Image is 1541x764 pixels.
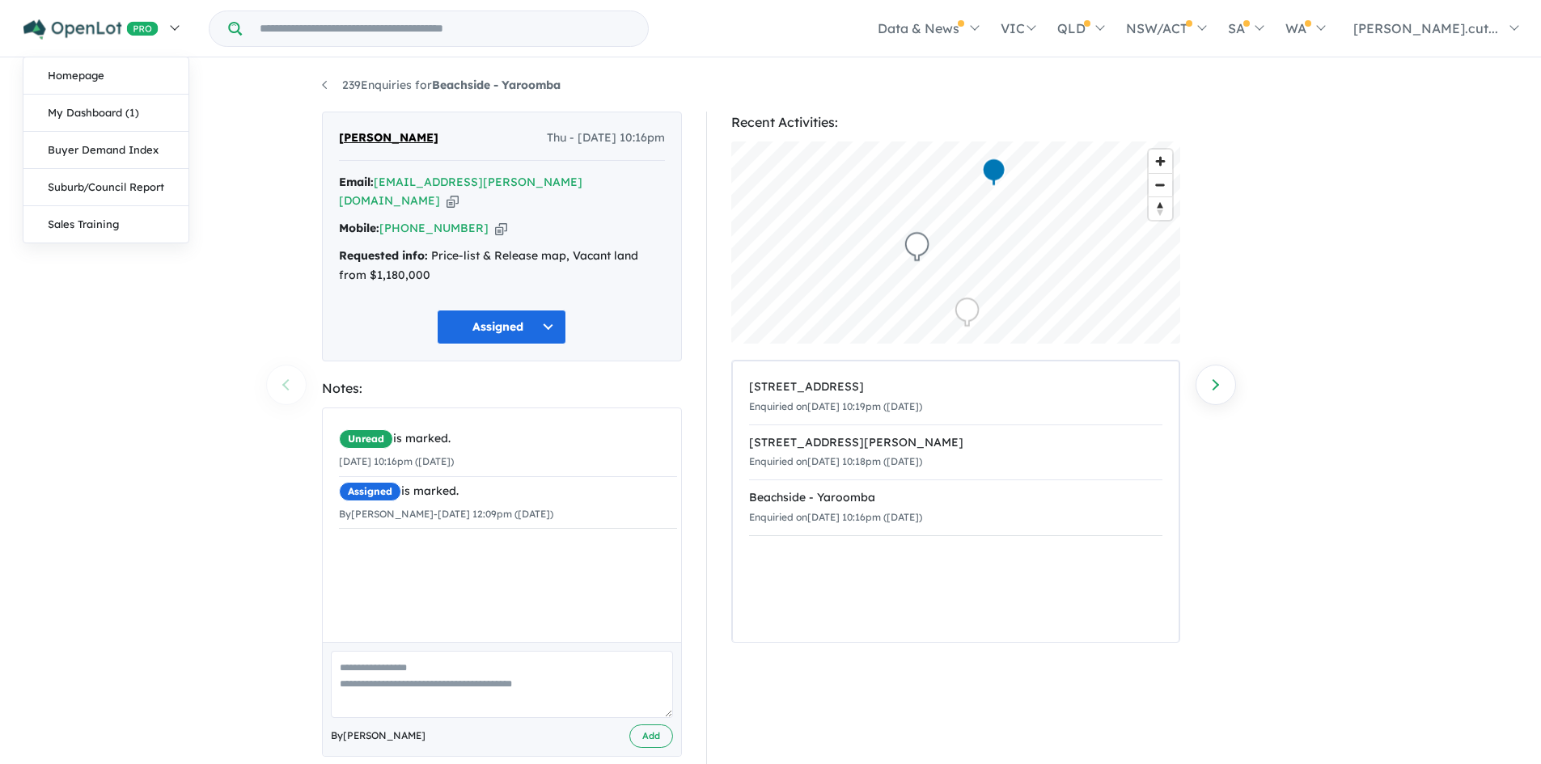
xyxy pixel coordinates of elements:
[981,158,1005,188] div: Map marker
[749,455,922,467] small: Enquiried on [DATE] 10:18pm ([DATE])
[749,424,1162,481] a: [STREET_ADDRESS][PERSON_NAME]Enquiried on[DATE] 10:18pm ([DATE])
[749,488,1162,508] div: Beachside - Yaroomba
[1149,196,1172,220] button: Reset bearing to north
[339,429,677,449] div: is marked.
[749,378,1162,397] div: [STREET_ADDRESS]
[23,19,159,40] img: Openlot PRO Logo White
[322,78,561,92] a: 239Enquiries forBeachside - Yaroomba
[339,508,553,520] small: By [PERSON_NAME] - [DATE] 12:09pm ([DATE])
[547,129,665,148] span: Thu - [DATE] 10:16pm
[749,433,1162,453] div: [STREET_ADDRESS][PERSON_NAME]
[495,220,507,237] button: Copy
[322,76,1220,95] nav: breadcrumb
[749,400,922,412] small: Enquiried on [DATE] 10:19pm ([DATE])
[339,482,401,501] span: Assigned
[749,511,922,523] small: Enquiried on [DATE] 10:16pm ([DATE])
[1353,20,1498,36] span: [PERSON_NAME].cut...
[731,141,1180,344] canvas: Map
[379,221,489,235] a: [PHONE_NUMBER]
[339,129,438,148] span: [PERSON_NAME]
[1149,173,1172,196] button: Zoom out
[749,479,1162,536] a: Beachside - YaroombaEnquiried on[DATE] 10:16pm ([DATE])
[23,95,188,132] a: My Dashboard (1)
[339,429,393,449] span: Unread
[23,169,188,206] a: Suburb/Council Report
[731,112,1180,133] div: Recent Activities:
[339,221,379,235] strong: Mobile:
[322,378,682,399] div: Notes:
[904,232,929,262] div: Map marker
[1149,174,1172,196] span: Zoom out
[339,175,374,189] strong: Email:
[432,78,561,92] strong: Beachside - Yaroomba
[339,482,677,501] div: is marked.
[339,455,454,467] small: [DATE] 10:16pm ([DATE])
[629,724,673,748] button: Add
[447,192,459,209] button: Copy
[339,175,582,209] a: [EMAIL_ADDRESS][PERSON_NAME][DOMAIN_NAME]
[339,247,665,285] div: Price-list & Release map, Vacant land from $1,180,000
[245,11,645,46] input: Try estate name, suburb, builder or developer
[23,132,188,169] a: Buyer Demand Index
[955,298,979,327] div: Map marker
[749,369,1162,425] a: [STREET_ADDRESS]Enquiried on[DATE] 10:19pm ([DATE])
[1149,150,1172,173] button: Zoom in
[23,57,188,95] a: Homepage
[339,248,428,263] strong: Requested info:
[437,310,566,344] button: Assigned
[331,728,425,744] span: By [PERSON_NAME]
[23,206,188,243] a: Sales Training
